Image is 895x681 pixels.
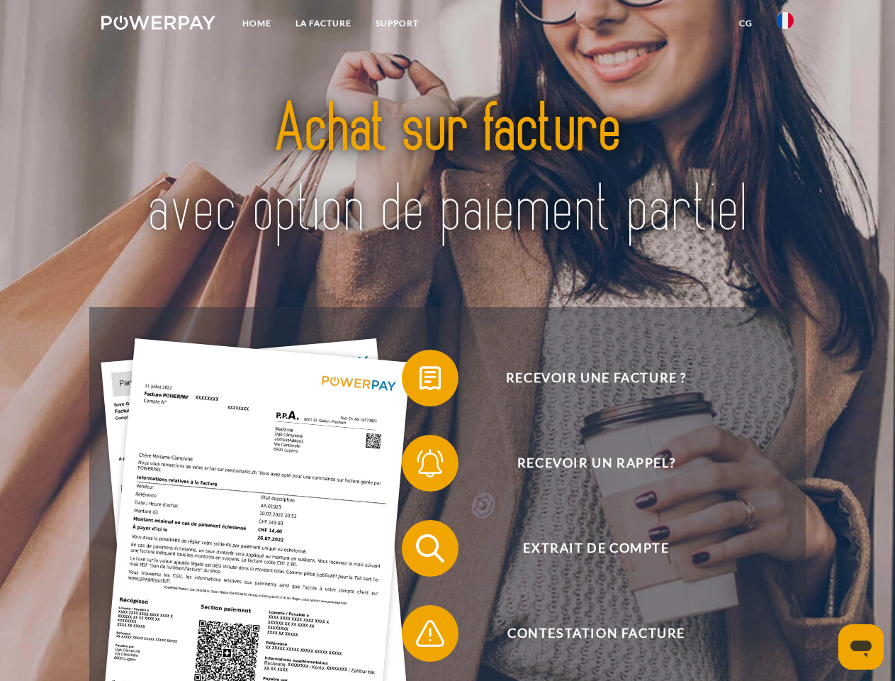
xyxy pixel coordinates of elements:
button: Recevoir une facture ? [402,350,770,406]
a: LA FACTURE [283,11,364,36]
a: CG [727,11,765,36]
img: qb_bill.svg [412,360,448,396]
span: Contestation Facture [422,605,770,662]
span: Extrait de compte [422,520,770,577]
img: title-powerpay_fr.svg [135,68,760,272]
a: Support [364,11,431,36]
span: Recevoir une facture ? [422,350,770,406]
span: Recevoir un rappel? [422,435,770,492]
img: qb_search.svg [412,531,448,566]
img: fr [777,12,794,29]
img: logo-powerpay-white.svg [101,16,215,30]
img: qb_bell.svg [412,445,448,481]
iframe: Bouton de lancement de la fenêtre de messagerie [838,624,884,670]
button: Contestation Facture [402,605,770,662]
a: Home [230,11,283,36]
button: Extrait de compte [402,520,770,577]
button: Recevoir un rappel? [402,435,770,492]
img: qb_warning.svg [412,616,448,651]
